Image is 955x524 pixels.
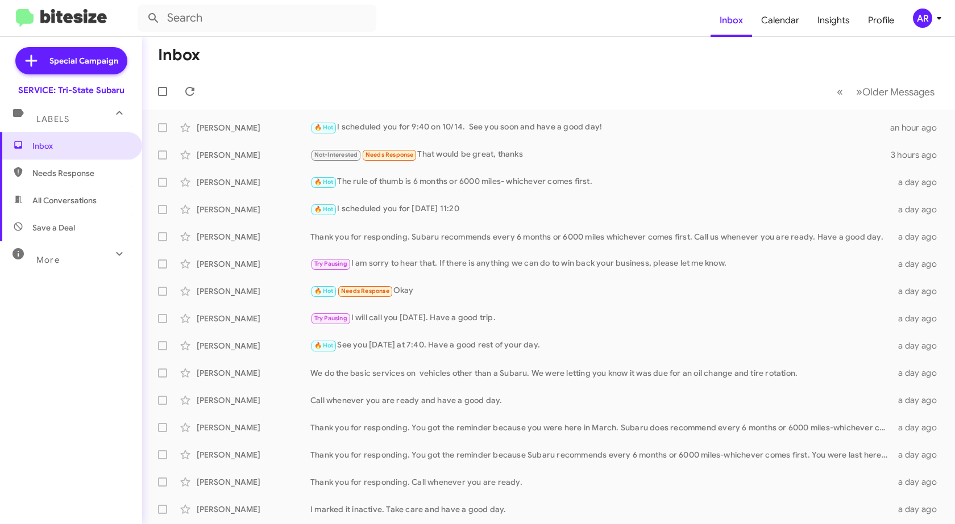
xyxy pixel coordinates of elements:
h1: Inbox [158,46,200,64]
a: Special Campaign [15,47,127,74]
span: Older Messages [862,86,935,98]
span: Needs Response [341,287,389,295]
span: » [856,85,862,99]
div: [PERSON_NAME] [197,395,310,406]
span: « [837,85,843,99]
div: an hour ago [890,122,946,133]
div: a day ago [894,367,946,379]
span: All Conversations [32,195,97,206]
nav: Page navigation example [831,80,941,103]
div: [PERSON_NAME] [197,367,310,379]
div: a day ago [894,286,946,297]
button: AR [903,9,942,28]
div: AR [913,9,932,28]
span: Inbox [32,140,129,152]
div: The rule of thumb is 6 months or 6000 miles- whichever comes first. [310,175,894,188]
div: I scheduled you for [DATE] 11:20 [310,203,894,216]
div: [PERSON_NAME] [197,476,310,488]
div: a day ago [894,449,946,460]
span: Needs Response [32,167,129,179]
div: Thank you for responding. You got the reminder because you were here in March. Subaru does recomm... [310,422,894,433]
div: a day ago [894,476,946,488]
div: 3 hours ago [891,149,946,161]
span: Needs Response [366,151,414,158]
div: That would be great, thanks [310,148,891,161]
span: Try Pausing [314,260,347,267]
div: [PERSON_NAME] [197,149,310,161]
a: Profile [859,4,903,37]
div: We do the basic services on vehicles other than a Subaru. We were letting you know it was due for... [310,367,894,379]
div: Thank you for responding. Subaru recommends every 6 months or 6000 miles whichever comes first. C... [310,231,894,242]
span: Save a Deal [32,222,75,233]
div: a day ago [894,231,946,242]
div: Thank you for responding. Call whenever you are ready. [310,476,894,488]
div: [PERSON_NAME] [197,449,310,460]
div: a day ago [894,340,946,351]
div: a day ago [894,504,946,515]
div: a day ago [894,204,946,215]
span: Special Campaign [49,55,118,66]
span: 🔥 Hot [314,287,334,295]
div: a day ago [894,177,946,188]
a: Inbox [711,4,752,37]
div: Thank you for responding. You got the reminder because Subaru recommends every 6 months or 6000 m... [310,449,894,460]
span: Labels [36,114,69,124]
div: [PERSON_NAME] [197,122,310,133]
div: [PERSON_NAME] [197,231,310,242]
a: Insights [808,4,859,37]
div: SERVICE: Tri-State Subaru [18,85,124,96]
input: Search [138,5,376,32]
div: [PERSON_NAME] [197,340,310,351]
span: More [36,255,60,265]
div: [PERSON_NAME] [197,258,310,270]
button: Next [849,80,941,103]
div: a day ago [894,313,946,324]
div: [PERSON_NAME] [197,313,310,324]
span: 🔥 Hot [314,342,334,349]
div: a day ago [894,258,946,270]
div: Okay [310,284,894,297]
a: Calendar [752,4,808,37]
button: Previous [830,80,850,103]
div: See you [DATE] at 7:40. Have a good rest of your day. [310,339,894,352]
div: a day ago [894,395,946,406]
div: [PERSON_NAME] [197,504,310,515]
div: [PERSON_NAME] [197,422,310,433]
span: Not-Interested [314,151,358,158]
div: a day ago [894,422,946,433]
div: [PERSON_NAME] [197,177,310,188]
span: 🔥 Hot [314,178,334,186]
span: 🔥 Hot [314,124,334,131]
div: [PERSON_NAME] [197,204,310,215]
span: Try Pausing [314,315,347,322]
span: 🔥 Hot [314,206,334,213]
div: I am sorry to hear that. If there is anything we can do to win back your business, please let me ... [310,257,894,270]
div: I marked it inactive. Take care and have a good day. [310,504,894,515]
div: I will call you [DATE]. Have a good trip. [310,312,894,325]
div: Call whenever you are ready and have a good day. [310,395,894,406]
div: I scheduled you for 9:40 on 10/14. See you soon and have a good day! [310,121,890,134]
div: [PERSON_NAME] [197,286,310,297]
